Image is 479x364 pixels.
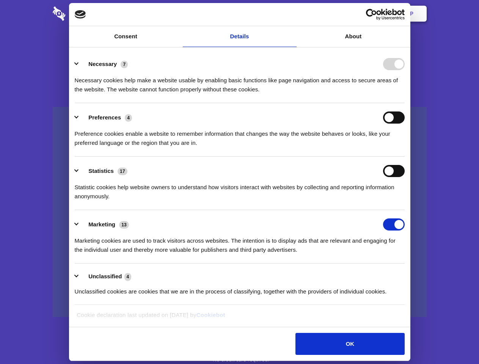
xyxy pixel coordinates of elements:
span: 17 [118,168,127,175]
span: 7 [121,61,128,68]
h4: Auto-redaction of sensitive data, encrypted data sharing and self-destructing private chats. Shar... [53,69,427,94]
label: Preferences [88,114,121,121]
div: Marketing cookies are used to track visitors across websites. The intention is to display ads tha... [75,231,405,254]
label: Necessary [88,61,117,67]
div: Necessary cookies help make a website usable by enabling basic functions like page navigation and... [75,70,405,94]
h1: Eliminate Slack Data Loss. [53,34,427,61]
a: Pricing [223,2,256,25]
button: Marketing (13) [75,218,134,231]
div: Statistic cookies help website owners to understand how visitors interact with websites by collec... [75,177,405,201]
a: Consent [69,26,183,47]
a: Wistia video thumbnail [53,107,427,317]
div: Unclassified cookies are cookies that we are in the process of classifying, together with the pro... [75,281,405,296]
a: Contact [308,2,342,25]
button: Unclassified (4) [75,272,136,281]
button: Preferences (4) [75,111,137,124]
div: Preference cookies enable a website to remember information that changes the way the website beha... [75,124,405,147]
button: Necessary (7) [75,58,133,70]
button: Statistics (17) [75,165,132,177]
a: Cookiebot [196,312,225,318]
a: About [297,26,410,47]
img: logo [75,10,86,19]
span: 4 [124,273,132,281]
a: Login [344,2,377,25]
div: Cookie declaration last updated on [DATE] by [71,311,408,325]
span: 4 [125,114,132,122]
img: logo-wordmark-white-trans-d4663122ce5f474addd5e946df7df03e33cb6a1c49d2221995e7729f52c070b2.svg [53,6,118,21]
a: Details [183,26,297,47]
span: 13 [119,221,129,229]
label: Statistics [88,168,114,174]
label: Marketing [88,221,115,227]
a: Usercentrics Cookiebot - opens in a new window [338,9,405,20]
button: OK [295,333,404,355]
